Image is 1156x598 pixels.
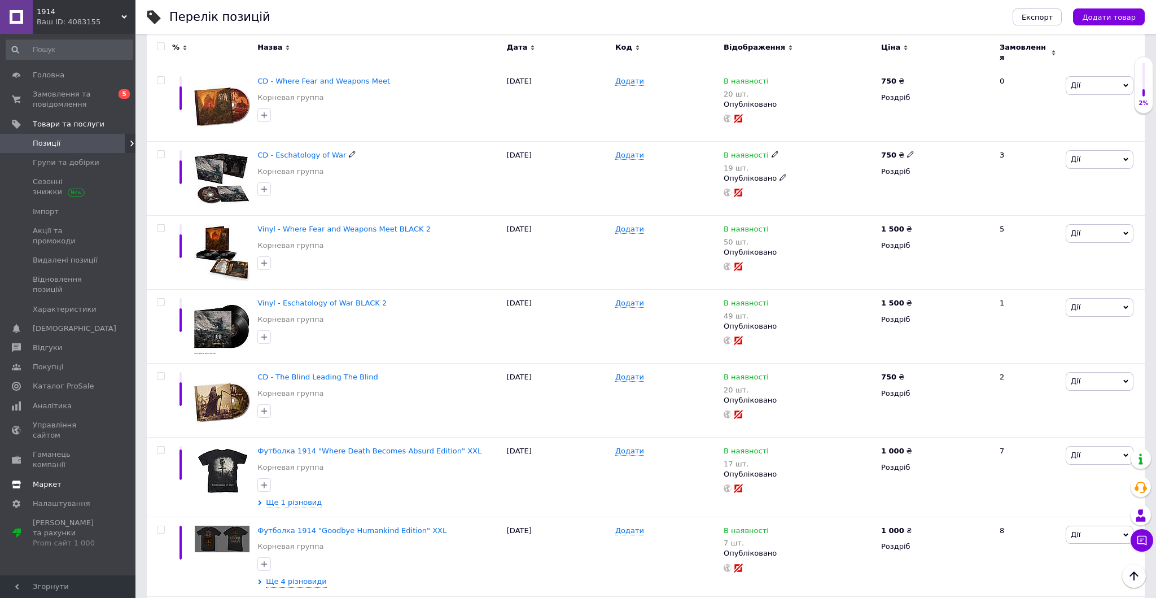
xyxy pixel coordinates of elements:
[33,207,59,217] span: Імпорт
[615,447,644,456] span: Додати
[257,462,323,473] a: Корневая группа
[33,304,97,315] span: Характеристики
[615,526,644,535] span: Додати
[194,372,250,429] img: CD - The Blind Leading The Blind
[881,241,990,251] div: Роздріб
[1000,42,1048,63] span: Замовлення
[881,298,912,308] div: ₴
[881,93,990,103] div: Роздріб
[257,225,431,233] a: Vinyl - Where Fear and Weapons Meet BLACK 2
[1013,8,1062,25] button: Експорт
[195,526,249,552] img: Футболка 1914 "Goodbye Humankind Edition" XXL
[724,225,769,237] span: В наявності
[266,577,327,587] span: Ще 4 різновиди
[724,373,769,385] span: В наявності
[724,447,769,459] span: В наявності
[33,362,63,372] span: Покупці
[1082,13,1136,21] span: Додати товар
[881,299,904,307] b: 1 500
[724,548,875,558] div: Опубліковано
[993,290,1063,364] div: 1
[33,381,94,391] span: Каталог ProSale
[993,216,1063,290] div: 5
[724,386,769,394] div: 20 шт.
[881,447,904,455] b: 1 000
[993,364,1063,438] div: 2
[266,497,322,508] span: Ще 1 різновид
[504,216,612,290] div: [DATE]
[33,119,104,129] span: Товари та послуги
[615,225,644,234] span: Додати
[1122,564,1146,588] button: Наверх
[504,142,612,216] div: [DATE]
[724,469,875,479] div: Опубліковано
[33,401,72,411] span: Аналітика
[507,42,528,53] span: Дата
[257,299,387,307] a: Vinyl - Eschatology of War BLACK 2
[172,42,179,53] span: %
[257,167,323,177] a: Корневая группа
[119,89,130,99] span: 5
[615,373,644,382] span: Додати
[881,389,990,399] div: Роздріб
[504,68,612,142] div: [DATE]
[1135,99,1153,107] div: 2%
[724,77,769,89] span: В наявності
[881,167,990,177] div: Роздріб
[993,438,1063,517] div: 7
[1071,229,1080,237] span: Дії
[615,42,632,53] span: Код
[881,373,896,381] b: 750
[724,164,779,172] div: 19 шт.
[724,238,769,246] div: 50 шт.
[504,438,612,517] div: [DATE]
[993,517,1063,596] div: 8
[257,526,446,535] span: Футболка 1914 "Goodbye Humankind Edition" XXL
[1071,451,1080,459] span: Дії
[257,151,346,159] a: CD - Eschatology of War
[881,315,990,325] div: Роздріб
[881,150,914,160] div: ₴
[881,42,900,53] span: Ціна
[504,517,612,596] div: [DATE]
[33,518,104,549] span: [PERSON_NAME] та рахунки
[724,460,769,468] div: 17 шт.
[194,224,250,281] img: Vinyl - Where Fear and Weapons Meet BLACK 2
[1071,377,1080,385] span: Дії
[1022,13,1053,21] span: Експорт
[257,373,378,381] a: CD - The Blind Leading The Blind
[257,42,282,53] span: Назва
[993,142,1063,216] div: 3
[724,395,875,405] div: Опубліковано
[881,76,904,86] div: ₴
[33,70,64,80] span: Головна
[33,274,104,295] span: Відновлення позицій
[33,343,62,353] span: Відгуки
[724,321,875,331] div: Опубліковано
[881,526,912,536] div: ₴
[724,299,769,311] span: В наявності
[881,225,904,233] b: 1 500
[1131,529,1153,552] button: Чат з покупцем
[615,77,644,86] span: Додати
[1071,155,1080,163] span: Дії
[33,538,104,548] div: Prom сайт 1 000
[881,151,896,159] b: 750
[257,77,390,85] span: CD - Where Fear and Weapons Meet
[257,241,323,251] a: Корневая группа
[724,151,769,163] span: В наявності
[724,173,875,184] div: Опубліковано
[37,17,135,27] div: Ваш ID: 4083155
[33,177,104,197] span: Сезонні знижки
[194,298,250,355] img: Vinyl - Eschatology of War BLACK 2
[33,255,98,265] span: Видалені позиції
[257,389,323,399] a: Корневая группа
[724,539,769,547] div: 7 шт.
[615,151,644,160] span: Додати
[724,247,875,257] div: Опубліковано
[1071,303,1080,311] span: Дії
